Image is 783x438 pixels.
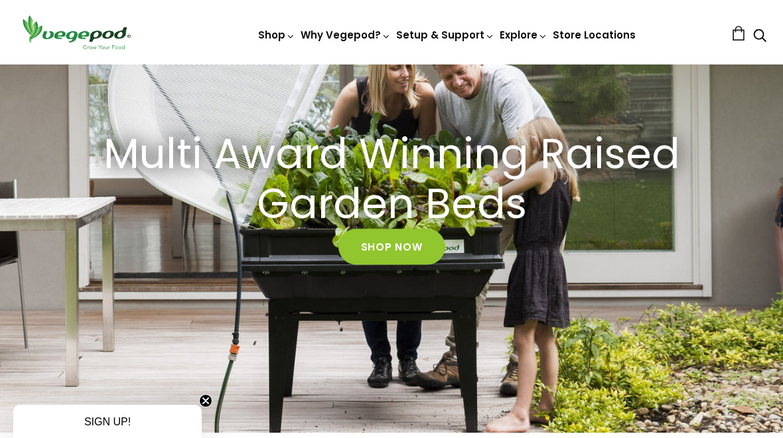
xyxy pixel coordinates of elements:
a: Search [753,30,766,44]
div: SIGN UP!Close teaser [13,405,202,438]
a: Shop [258,28,295,42]
span: SIGN UP! [84,416,131,427]
a: Why Vegepod? [301,28,391,42]
h2: Multi Award Winning Raised Garden Beds [93,130,690,229]
button: Close teaser [199,394,212,407]
img: Vegepod [17,13,136,51]
a: Explore [500,28,547,42]
a: Setup & Support [396,28,494,42]
a: Store Locations [553,28,636,42]
a: Shop Now [338,229,445,265]
a: Multi Award Winning Raised Garden Beds [76,130,708,229]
